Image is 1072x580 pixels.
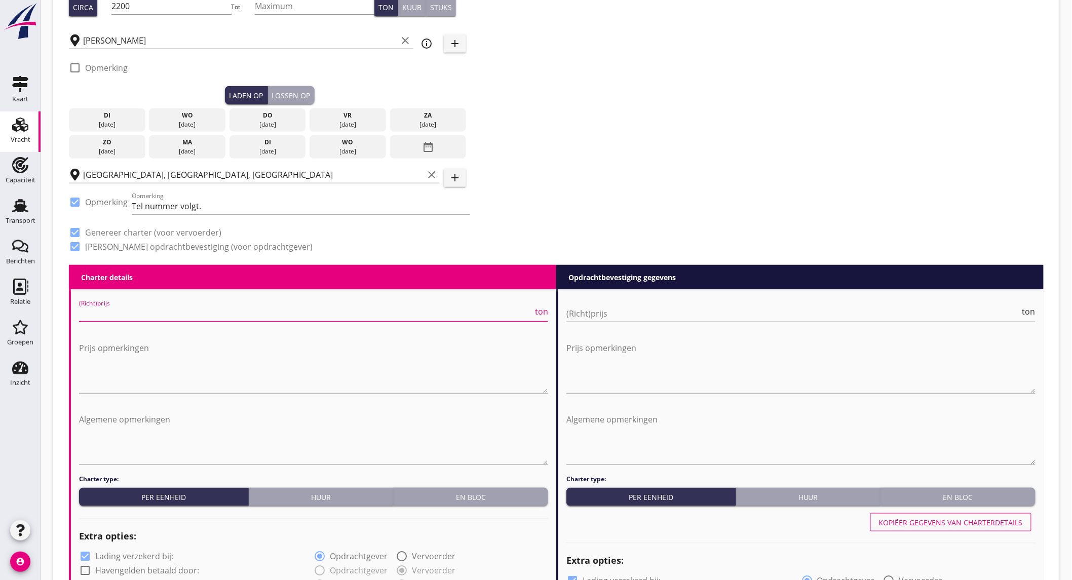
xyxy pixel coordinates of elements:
[95,565,199,575] label: Havengelden betaald door:
[229,90,263,101] div: Laden op
[151,147,223,156] div: [DATE]
[412,551,455,561] label: Vervoerder
[566,305,1020,322] input: (Richt)prijs
[85,242,313,252] label: [PERSON_NAME] opdrachtbevestiging (voor opdrachtgever)
[71,147,143,156] div: [DATE]
[740,492,876,502] div: Huur
[312,120,384,129] div: [DATE]
[402,2,422,13] div: Kuub
[420,37,433,50] i: info_outline
[312,147,384,156] div: [DATE]
[10,379,30,386] div: Inzicht
[430,2,452,13] div: Stuks
[85,227,221,238] label: Genereer charter (voor vervoerder)
[6,217,35,224] div: Transport
[71,138,143,147] div: zo
[272,90,311,101] div: Lossen op
[566,340,1036,393] textarea: Prijs opmerkingen
[1022,307,1036,316] span: ton
[566,475,1036,484] h4: Charter type:
[151,138,223,147] div: ma
[393,120,464,129] div: [DATE]
[6,258,35,264] div: Berichten
[312,111,384,120] div: vr
[11,136,30,143] div: Vracht
[79,475,548,484] h4: Charter type:
[393,111,464,120] div: za
[422,138,434,156] i: date_range
[12,96,28,102] div: Kaart
[330,551,388,561] label: Opdrachtgever
[71,111,143,120] div: di
[449,172,461,184] i: add
[132,198,470,214] input: Opmerking
[312,138,384,147] div: wo
[10,298,30,305] div: Relatie
[85,63,128,73] label: Opmerking
[10,552,30,572] i: account_circle
[879,517,1023,528] div: Kopiëer gegevens van charterdetails
[95,551,173,561] label: Lading verzekerd bij:
[535,307,548,316] span: ton
[151,120,223,129] div: [DATE]
[736,488,881,506] button: Huur
[83,32,397,49] input: Laadplaats
[225,86,268,104] button: Laden op
[232,3,255,12] div: Tot
[426,169,438,181] i: clear
[394,488,548,506] button: En bloc
[151,111,223,120] div: wo
[79,488,249,506] button: Per eenheid
[85,197,128,207] label: Opmerking
[449,37,461,50] i: add
[870,513,1031,531] button: Kopiëer gegevens van charterdetails
[83,167,424,183] input: Losplaats
[566,488,736,506] button: Per eenheid
[83,492,244,502] div: Per eenheid
[566,411,1036,465] textarea: Algemene opmerkingen
[399,34,411,47] i: clear
[253,492,389,502] div: Huur
[570,492,732,502] div: Per eenheid
[268,86,315,104] button: Lossen op
[249,488,394,506] button: Huur
[398,492,544,502] div: En bloc
[6,177,35,183] div: Capaciteit
[232,138,303,147] div: di
[566,554,1036,567] h2: Extra opties:
[73,2,93,13] div: Circa
[79,340,548,393] textarea: Prijs opmerkingen
[79,411,548,465] textarea: Algemene opmerkingen
[885,492,1031,502] div: En bloc
[378,2,394,13] div: Ton
[232,111,303,120] div: do
[232,120,303,129] div: [DATE]
[79,529,548,543] h2: Extra opties:
[881,488,1036,506] button: En bloc
[71,120,143,129] div: [DATE]
[232,147,303,156] div: [DATE]
[2,3,39,40] img: logo-small.a267ee39.svg
[79,305,533,322] input: (Richt)prijs
[7,339,33,345] div: Groepen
